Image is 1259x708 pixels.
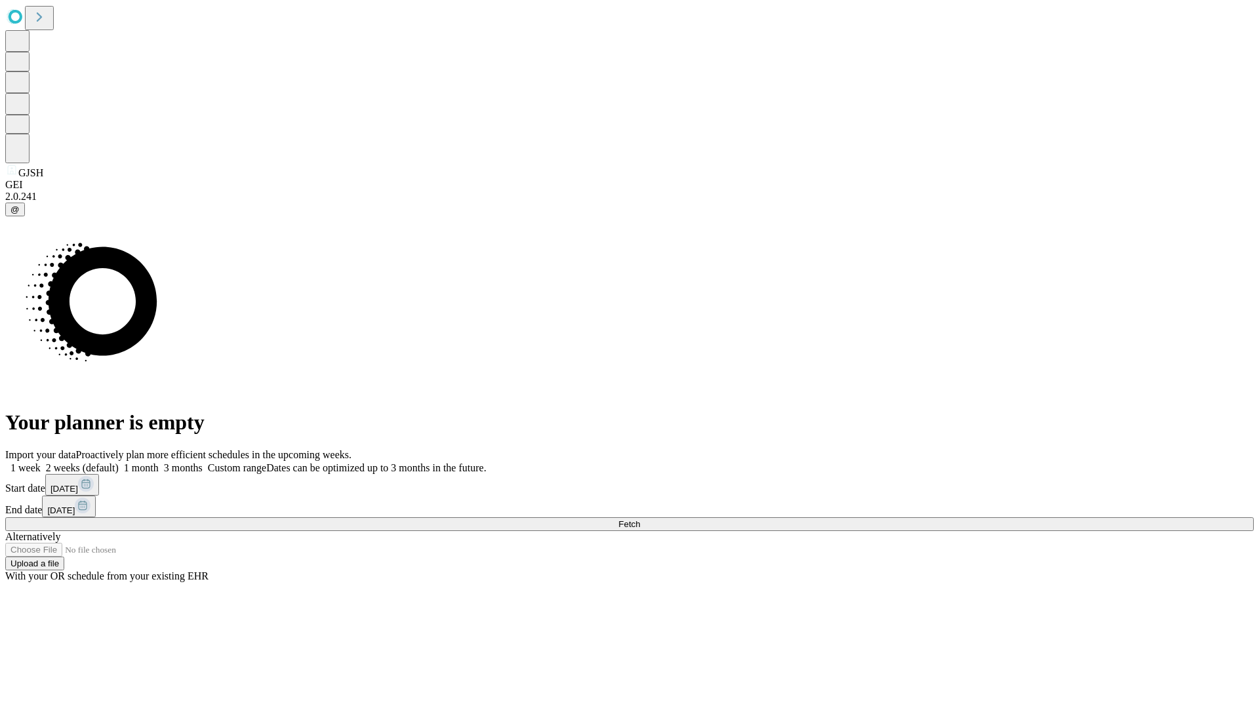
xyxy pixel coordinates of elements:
div: 2.0.241 [5,191,1254,203]
div: Start date [5,474,1254,496]
span: [DATE] [50,484,78,494]
span: Import your data [5,449,76,460]
div: GEI [5,179,1254,191]
button: [DATE] [45,474,99,496]
span: GJSH [18,167,43,178]
span: Custom range [208,462,266,473]
h1: Your planner is empty [5,410,1254,435]
button: Upload a file [5,557,64,570]
span: With your OR schedule from your existing EHR [5,570,209,581]
button: @ [5,203,25,216]
span: [DATE] [47,505,75,515]
span: Dates can be optimized up to 3 months in the future. [266,462,486,473]
span: 1 week [10,462,41,473]
button: [DATE] [42,496,96,517]
span: 3 months [164,462,203,473]
span: Alternatively [5,531,60,542]
span: 1 month [124,462,159,473]
span: Fetch [618,519,640,529]
span: 2 weeks (default) [46,462,119,473]
span: @ [10,205,20,214]
span: Proactively plan more efficient schedules in the upcoming weeks. [76,449,351,460]
div: End date [5,496,1254,517]
button: Fetch [5,517,1254,531]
